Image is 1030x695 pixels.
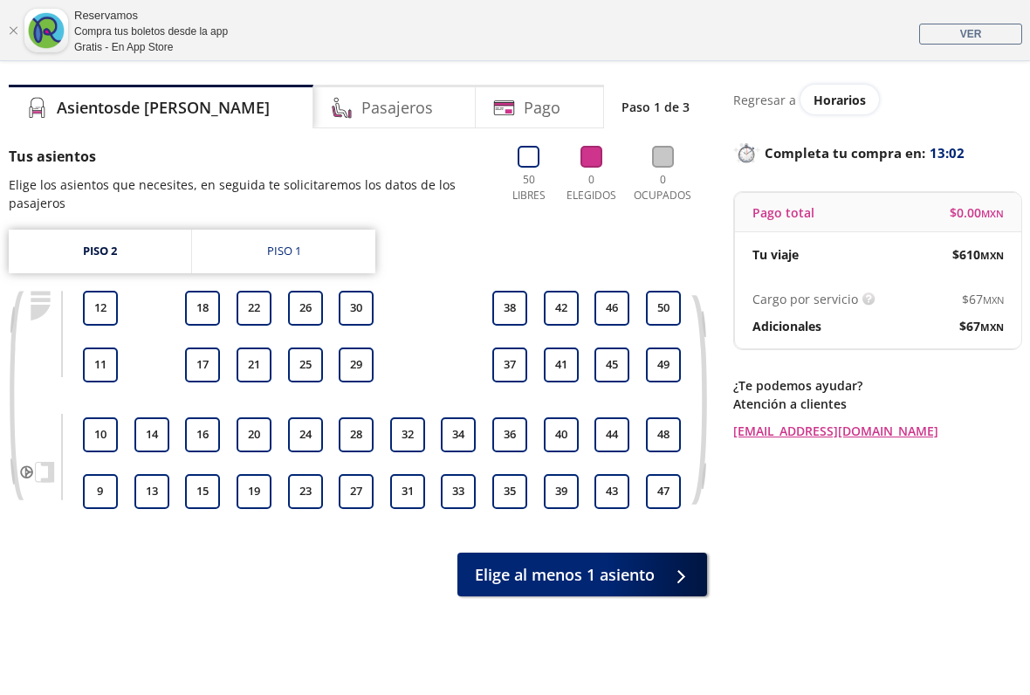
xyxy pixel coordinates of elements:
[594,417,629,452] button: 44
[134,417,169,452] button: 14
[733,376,1021,395] p: ¿Te podemos ayudar?
[8,25,18,36] a: Cerrar
[733,395,1021,413] p: Atención a clientes
[646,417,681,452] button: 48
[564,172,619,203] p: 0 Elegidos
[457,553,707,596] button: Elige al menos 1 asiento
[752,317,821,335] p: Adicionales
[339,474,374,509] button: 27
[83,417,118,452] button: 10
[83,291,118,326] button: 12
[267,243,301,260] div: Piso 1
[646,347,681,382] button: 49
[237,474,271,509] button: 19
[441,417,476,452] button: 34
[185,417,220,452] button: 16
[57,96,270,120] h4: Asientos de [PERSON_NAME]
[950,203,1004,222] span: $ 0.00
[752,245,799,264] p: Tu viaje
[983,293,1004,306] small: MXN
[646,474,681,509] button: 47
[930,143,965,163] span: 13:02
[288,347,323,382] button: 25
[733,422,1021,440] a: [EMAIL_ADDRESS][DOMAIN_NAME]
[621,98,690,116] p: Paso 1 de 3
[492,347,527,382] button: 37
[544,291,579,326] button: 42
[980,249,1004,262] small: MXN
[492,474,527,509] button: 35
[9,146,489,167] p: Tus asientos
[237,347,271,382] button: 21
[980,320,1004,334] small: MXN
[981,207,1004,220] small: MXN
[9,175,489,212] p: Elige los asientos que necesites, en seguida te solicitaremos los datos de los pasajeros
[185,347,220,382] button: 17
[594,347,629,382] button: 45
[959,317,1004,335] span: $ 67
[752,290,858,308] p: Cargo por servicio
[814,92,866,108] span: Horarios
[594,474,629,509] button: 43
[544,474,579,509] button: 39
[83,347,118,382] button: 11
[185,291,220,326] button: 18
[192,230,375,273] a: Piso 1
[632,172,694,203] p: 0 Ocupados
[544,417,579,452] button: 40
[74,24,228,39] div: Compra tus boletos desde la app
[288,417,323,452] button: 24
[733,141,1021,165] p: Completa tu compra en :
[733,85,1021,114] div: Regresar a ver horarios
[339,291,374,326] button: 30
[960,28,982,40] span: VER
[919,24,1022,45] a: VER
[492,291,527,326] button: 38
[74,7,228,24] div: Reservamos
[733,91,796,109] p: Regresar a
[288,291,323,326] button: 26
[752,203,814,222] p: Pago total
[544,347,579,382] button: 41
[339,417,374,452] button: 28
[506,172,551,203] p: 50 Libres
[74,39,228,55] div: Gratis - En App Store
[492,417,527,452] button: 36
[594,291,629,326] button: 46
[361,96,433,120] h4: Pasajeros
[962,290,1004,308] span: $ 67
[475,563,655,587] span: Elige al menos 1 asiento
[9,230,191,273] a: Piso 2
[390,417,425,452] button: 32
[83,474,118,509] button: 9
[524,96,560,120] h4: Pago
[185,474,220,509] button: 15
[952,245,1004,264] span: $ 610
[441,474,476,509] button: 33
[134,474,169,509] button: 13
[237,291,271,326] button: 22
[339,347,374,382] button: 29
[237,417,271,452] button: 20
[390,474,425,509] button: 31
[646,291,681,326] button: 50
[288,474,323,509] button: 23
